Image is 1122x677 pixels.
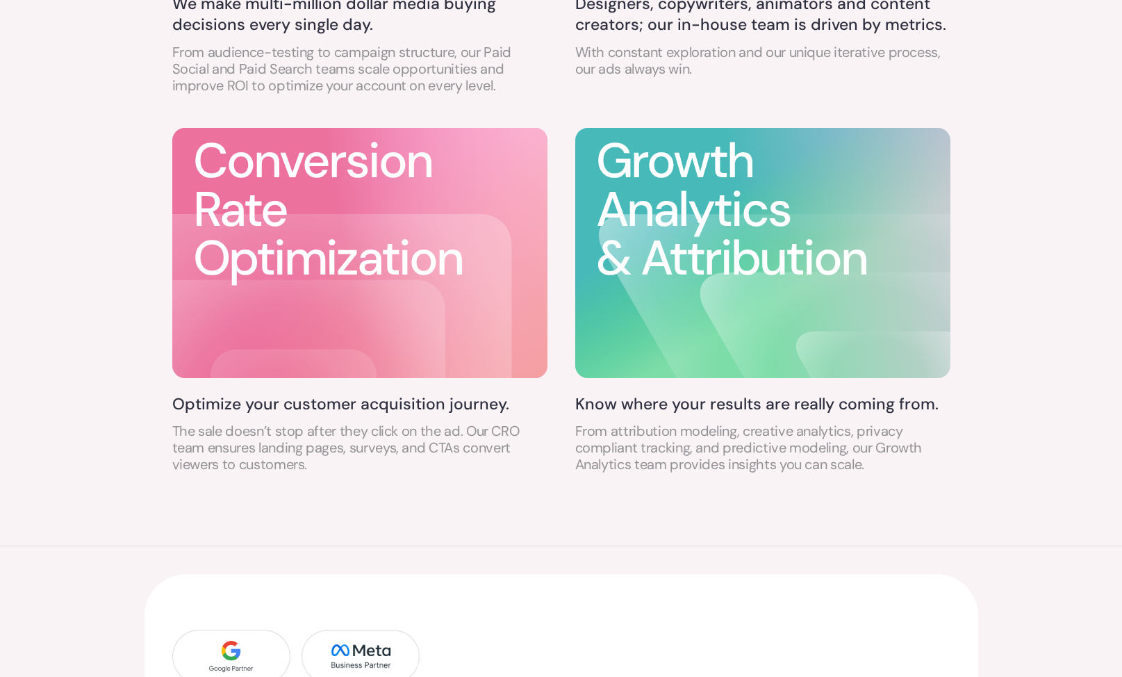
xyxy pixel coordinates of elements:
[596,137,950,283] h3: Growth Analytics & Attribution
[575,44,950,77] p: With constant exploration and our unique iterative process, our ads always win.
[193,137,463,283] h3: Conversion Rate Optimization
[172,423,547,473] p: The sale doesn’t stop after they click on the ad. Our CRO team ensures landing pages, surveys, an...
[575,394,950,415] h5: Know where your results are really coming from.
[172,394,547,415] h5: Optimize your customer acquisition journey.
[172,44,547,94] p: From audience-testing to campaign structure, our Paid Social and Paid Search teams scale opportun...
[575,423,950,473] p: From attribution modeling, creative analytics, privacy compliant tracking, and predictive modelin...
